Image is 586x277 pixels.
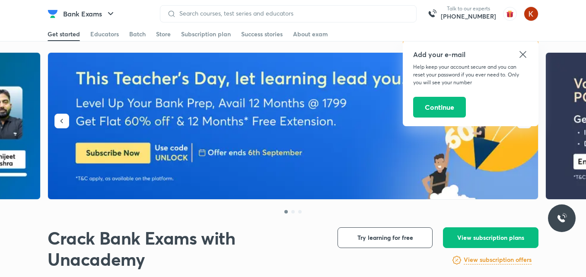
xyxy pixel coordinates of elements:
button: Try learning for free [338,227,433,248]
div: About exam [293,30,328,38]
div: Store [156,30,171,38]
div: Educators [90,30,119,38]
span: Try learning for free [357,233,413,242]
h1: Crack Bank Exams with Unacademy [48,227,324,270]
img: avatar [503,7,517,21]
img: ttu [557,213,567,223]
a: Get started [48,27,80,41]
a: Subscription plan [181,27,231,41]
div: Batch [129,30,146,38]
input: Search courses, test series and educators [176,10,409,17]
div: Success stories [241,30,283,38]
img: call-us [424,5,441,22]
div: Subscription plan [181,30,231,38]
p: Talk to our experts [441,5,496,12]
img: Kiran Saini [524,6,538,21]
a: [PHONE_NUMBER] [441,12,496,21]
a: Store [156,27,171,41]
button: Continue [413,97,466,118]
a: About exam [293,27,328,41]
h5: Add your e-mail [413,49,528,60]
img: Company Logo [48,9,58,19]
a: Educators [90,27,119,41]
a: Success stories [241,27,283,41]
button: View subscription plans [443,227,538,248]
button: Bank Exams [58,5,121,22]
div: Get started [48,30,80,38]
a: Batch [129,27,146,41]
span: View subscription plans [457,233,524,242]
p: Help keep your account secure and you can reset your password if you ever need to. Only you will ... [413,63,528,86]
a: View subscription offers [464,255,532,265]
